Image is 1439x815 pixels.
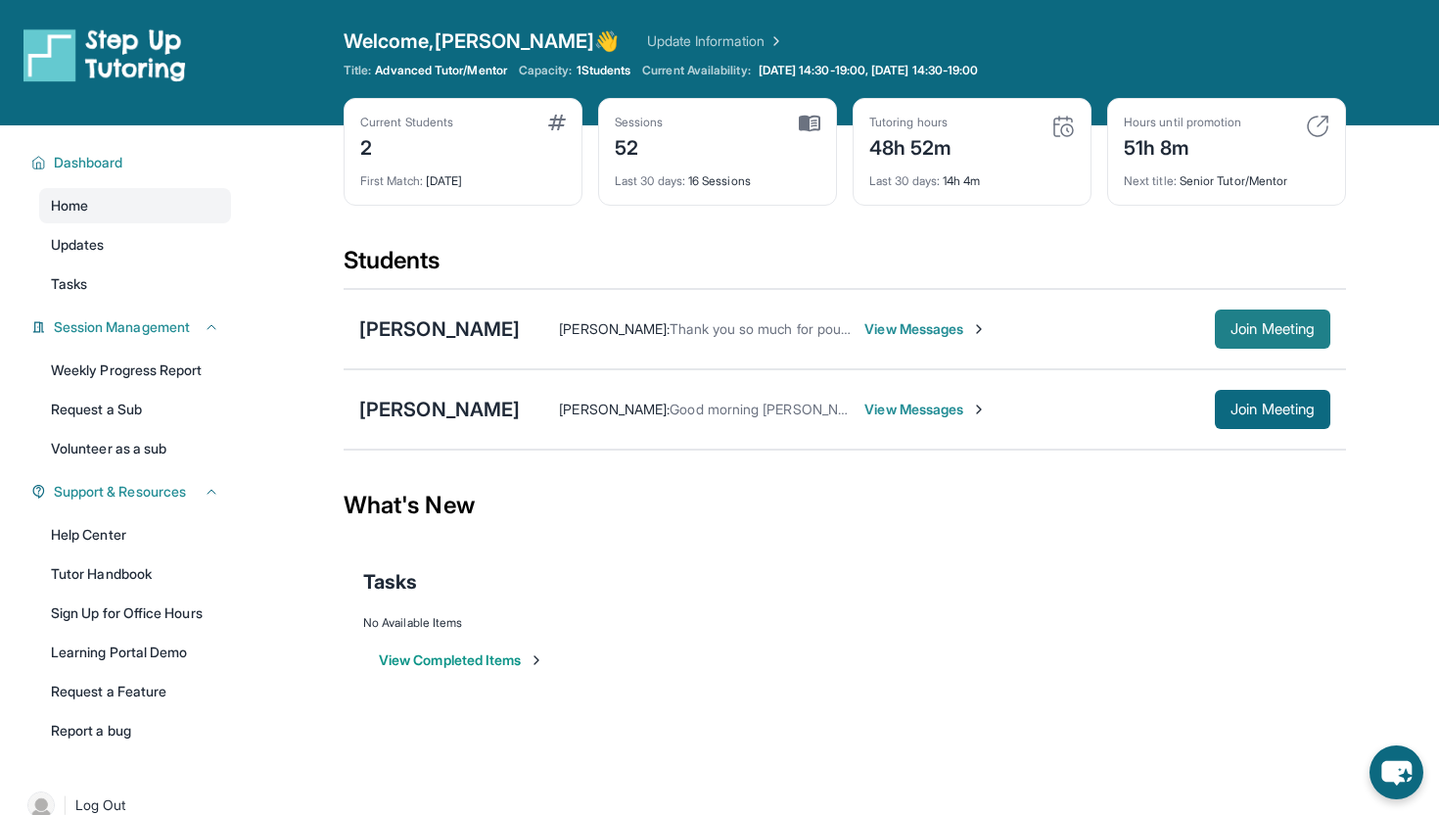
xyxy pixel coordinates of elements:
[559,320,670,337] span: [PERSON_NAME] :
[615,130,664,162] div: 52
[39,713,231,748] a: Report a bug
[39,392,231,427] a: Request a Sub
[864,400,987,419] span: View Messages
[39,188,231,223] a: Home
[75,795,126,815] span: Log Out
[615,162,820,189] div: 16 Sessions
[647,31,784,51] a: Update Information
[46,482,219,502] button: Support & Resources
[54,153,123,172] span: Dashboard
[577,63,631,78] span: 1 Students
[1230,404,1315,415] span: Join Meeting
[46,153,219,172] button: Dashboard
[379,650,544,670] button: View Completed Items
[363,568,417,596] span: Tasks
[799,115,820,132] img: card
[23,27,186,82] img: logo
[519,63,573,78] span: Capacity:
[39,431,231,466] a: Volunteer as a sub
[39,635,231,670] a: Learning Portal Demo
[54,317,190,337] span: Session Management
[615,173,685,188] span: Last 30 days :
[51,235,105,255] span: Updates
[360,130,453,162] div: 2
[360,115,453,130] div: Current Students
[869,162,1075,189] div: 14h 4m
[1124,162,1329,189] div: Senior Tutor/Mentor
[39,517,231,552] a: Help Center
[344,245,1346,288] div: Students
[559,401,670,417] span: [PERSON_NAME] :
[869,130,952,162] div: 48h 52m
[39,227,231,263] a: Updates
[548,115,566,130] img: card
[869,173,940,188] span: Last 30 days :
[39,596,231,631] a: Sign Up for Office Hours
[971,402,987,417] img: Chevron-Right
[670,320,1320,337] span: Thank you so much for pouring into to [PERSON_NAME]'s academic journey. Do you have any feedback?
[360,162,566,189] div: [DATE]
[344,27,620,55] span: Welcome, [PERSON_NAME] 👋
[1124,173,1177,188] span: Next title :
[39,266,231,302] a: Tasks
[46,317,219,337] button: Session Management
[615,115,664,130] div: Sessions
[1124,115,1241,130] div: Hours until promotion
[1369,745,1423,799] button: chat-button
[39,353,231,388] a: Weekly Progress Report
[363,615,1326,631] div: No Available Items
[765,31,784,51] img: Chevron Right
[39,556,231,592] a: Tutor Handbook
[1215,390,1330,429] button: Join Meeting
[864,319,987,339] span: View Messages
[375,63,506,78] span: Advanced Tutor/Mentor
[54,482,186,502] span: Support & Resources
[1051,115,1075,138] img: card
[344,63,371,78] span: Title:
[670,401,1410,417] span: Good morning [PERSON_NAME]! [PERSON_NAME] has a tutoring session scheduled at 6:00pm. Hope to see...
[360,173,423,188] span: First Match :
[1306,115,1329,138] img: card
[755,63,983,78] a: [DATE] 14:30-19:00, [DATE] 14:30-19:00
[759,63,979,78] span: [DATE] 14:30-19:00, [DATE] 14:30-19:00
[1230,323,1315,335] span: Join Meeting
[971,321,987,337] img: Chevron-Right
[1215,310,1330,349] button: Join Meeting
[344,462,1346,549] div: What's New
[642,63,750,78] span: Current Availability:
[1124,130,1241,162] div: 51h 8m
[359,315,520,343] div: [PERSON_NAME]
[359,396,520,423] div: [PERSON_NAME]
[39,674,231,709] a: Request a Feature
[869,115,952,130] div: Tutoring hours
[51,196,88,216] span: Home
[51,274,87,294] span: Tasks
